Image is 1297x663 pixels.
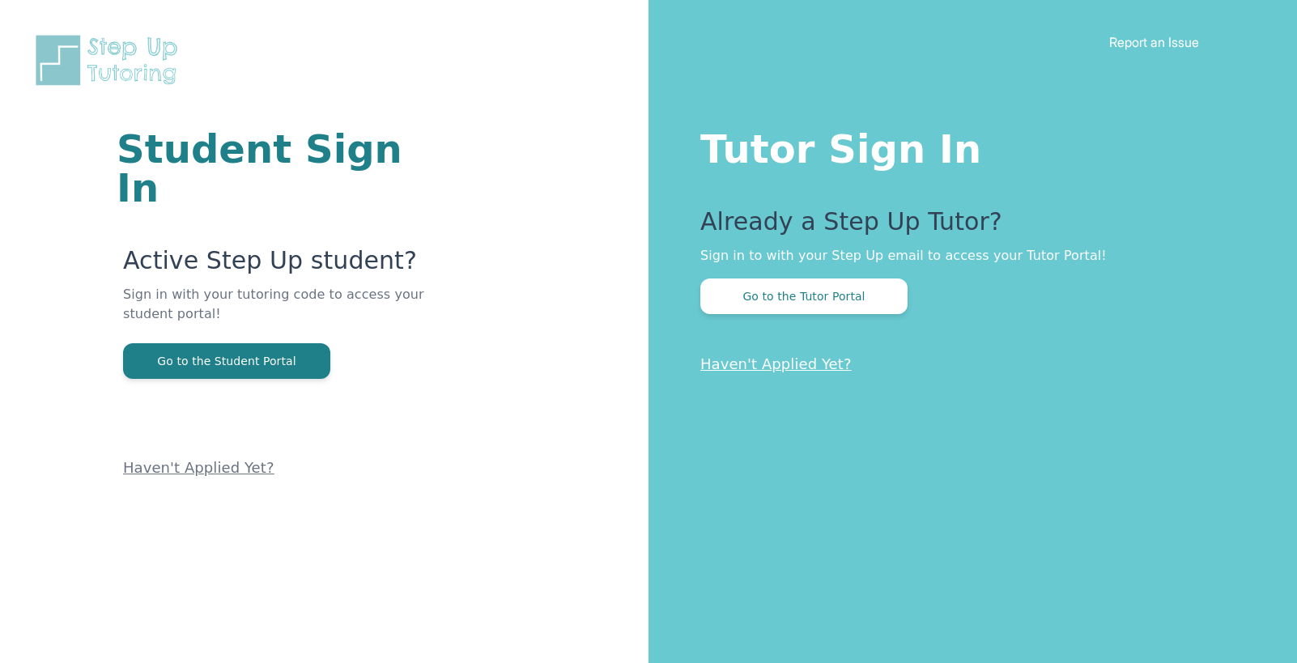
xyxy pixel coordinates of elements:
[123,343,330,379] button: Go to the Student Portal
[123,285,454,343] p: Sign in with your tutoring code to access your student portal!
[700,246,1232,266] p: Sign in to with your Step Up email to access your Tutor Portal!
[117,130,454,207] h1: Student Sign In
[123,459,274,476] a: Haven't Applied Yet?
[123,246,454,285] p: Active Step Up student?
[700,123,1232,168] h1: Tutor Sign In
[700,278,908,314] button: Go to the Tutor Portal
[700,288,908,304] a: Go to the Tutor Portal
[700,207,1232,246] p: Already a Step Up Tutor?
[32,32,188,88] img: Step Up Tutoring horizontal logo
[1109,34,1199,50] a: Report an Issue
[123,353,330,368] a: Go to the Student Portal
[700,355,852,372] a: Haven't Applied Yet?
